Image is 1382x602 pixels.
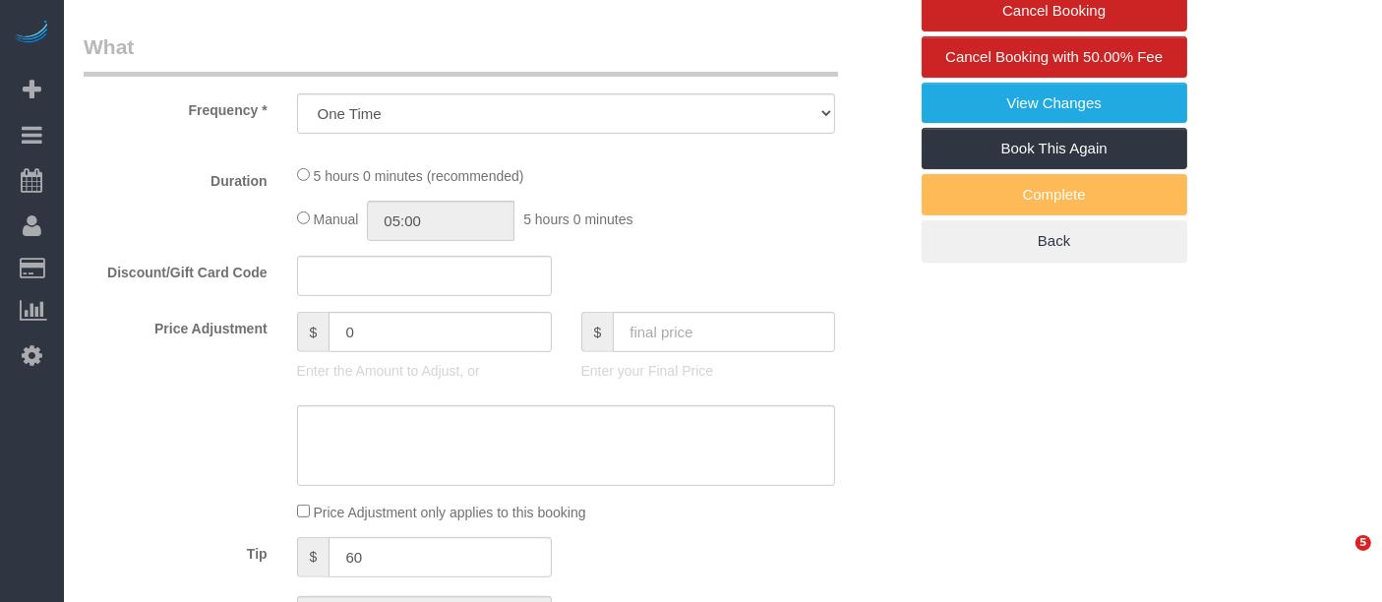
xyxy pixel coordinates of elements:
label: Price Adjustment [69,312,282,338]
span: Manual [314,211,359,227]
label: Duration [69,164,282,191]
label: Discount/Gift Card Code [69,256,282,282]
span: 5 hours 0 minutes [523,211,632,227]
span: Price Adjustment only applies to this booking [314,505,586,520]
span: $ [297,537,330,577]
span: Cancel Booking with 50.00% Fee [945,48,1163,65]
span: $ [297,312,330,352]
legend: What [84,32,838,77]
img: Automaid Logo [12,20,51,47]
a: Book This Again [922,128,1187,169]
label: Tip [69,537,282,564]
span: $ [581,312,614,352]
span: 5 hours 0 minutes (recommended) [314,168,524,184]
a: Back [922,220,1187,262]
p: Enter your Final Price [581,361,836,381]
a: Cancel Booking with 50.00% Fee [922,36,1187,78]
iframe: Intercom live chat [1315,535,1362,582]
p: Enter the Amount to Adjust, or [297,361,552,381]
a: View Changes [922,83,1187,124]
label: Frequency * [69,93,282,120]
span: 5 [1355,535,1371,551]
input: final price [613,312,835,352]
